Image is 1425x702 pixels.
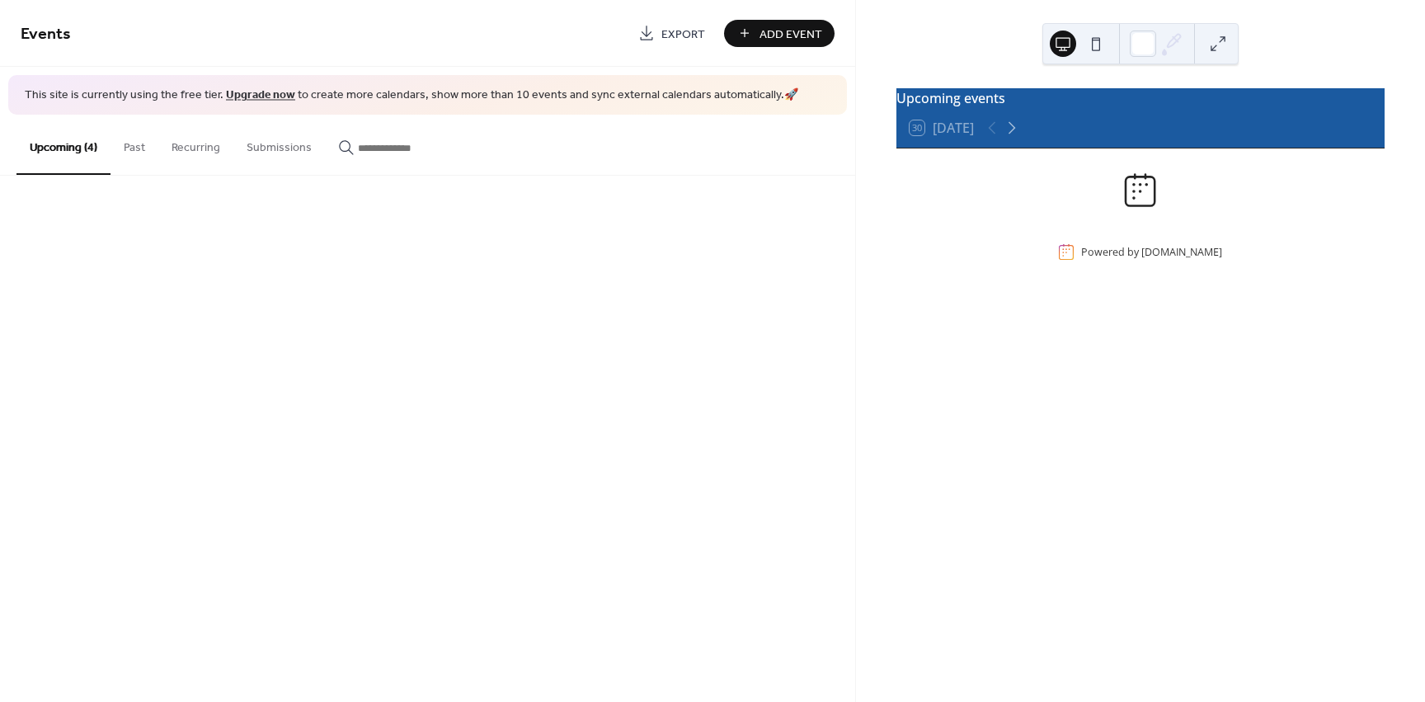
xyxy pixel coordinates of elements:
[1141,245,1222,259] a: [DOMAIN_NAME]
[158,115,233,173] button: Recurring
[1081,245,1222,259] div: Powered by
[25,87,798,104] span: This site is currently using the free tier. to create more calendars, show more than 10 events an...
[16,115,111,175] button: Upcoming (4)
[760,26,822,43] span: Add Event
[226,84,295,106] a: Upgrade now
[111,115,158,173] button: Past
[21,18,71,50] span: Events
[724,20,835,47] button: Add Event
[626,20,717,47] a: Export
[233,115,325,173] button: Submissions
[661,26,705,43] span: Export
[896,88,1385,108] div: Upcoming events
